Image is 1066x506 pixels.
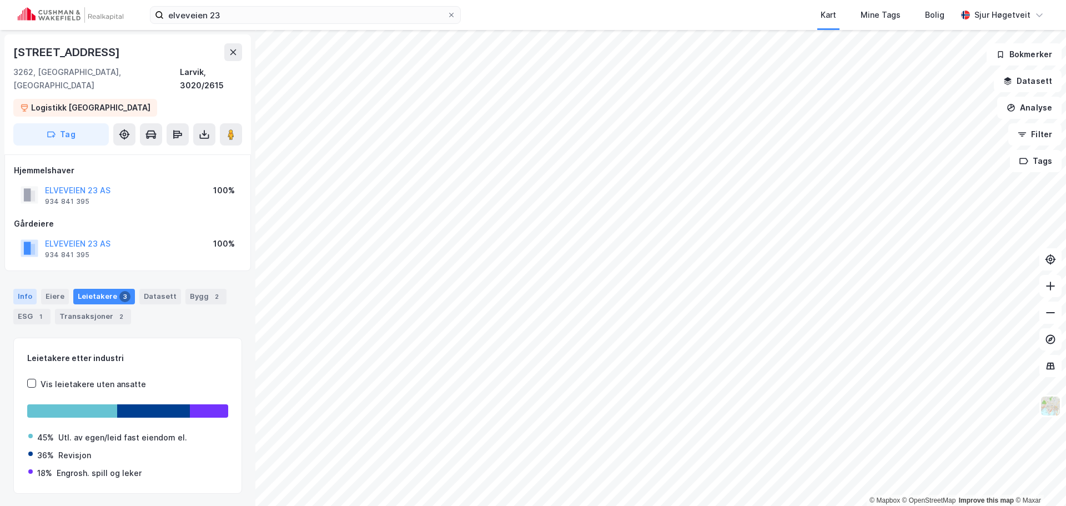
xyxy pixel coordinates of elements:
[41,289,69,304] div: Eiere
[869,497,900,504] a: Mapbox
[58,449,91,462] div: Revisjon
[1008,123,1062,146] button: Filter
[1010,453,1066,506] div: Kontrollprogram for chat
[18,7,123,23] img: cushman-wakefield-realkapital-logo.202ea83816669bd177139c58696a8fa1.svg
[41,378,146,391] div: Vis leietakere uten ansatte
[57,467,142,480] div: Engrosh. spill og leker
[987,43,1062,66] button: Bokmerker
[902,497,956,504] a: OpenStreetMap
[13,309,51,324] div: ESG
[139,289,181,304] div: Datasett
[13,43,122,61] div: [STREET_ADDRESS]
[1010,453,1066,506] iframe: Chat Widget
[180,66,242,92] div: Larvik, 3020/2615
[45,251,89,259] div: 934 841 395
[37,467,52,480] div: 18%
[861,8,901,22] div: Mine Tags
[37,449,54,462] div: 36%
[73,289,135,304] div: Leietakere
[1040,395,1061,417] img: Z
[925,8,944,22] div: Bolig
[213,184,235,197] div: 100%
[119,291,130,302] div: 3
[13,123,109,146] button: Tag
[14,217,242,231] div: Gårdeiere
[997,97,1062,119] button: Analyse
[13,289,37,304] div: Info
[58,431,187,444] div: Utl. av egen/leid fast eiendom el.
[821,8,836,22] div: Kart
[35,311,46,322] div: 1
[994,70,1062,92] button: Datasett
[1010,150,1062,172] button: Tags
[45,197,89,206] div: 934 841 395
[959,497,1014,504] a: Improve this map
[14,164,242,177] div: Hjemmelshaver
[115,311,127,322] div: 2
[974,8,1030,22] div: Sjur Høgetveit
[211,291,222,302] div: 2
[31,101,150,114] div: Logistikk [GEOGRAPHIC_DATA]
[37,431,54,444] div: 45%
[27,352,228,365] div: Leietakere etter industri
[213,237,235,251] div: 100%
[55,309,131,324] div: Transaksjoner
[185,289,227,304] div: Bygg
[13,66,180,92] div: 3262, [GEOGRAPHIC_DATA], [GEOGRAPHIC_DATA]
[164,7,447,23] input: Søk på adresse, matrikkel, gårdeiere, leietakere eller personer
